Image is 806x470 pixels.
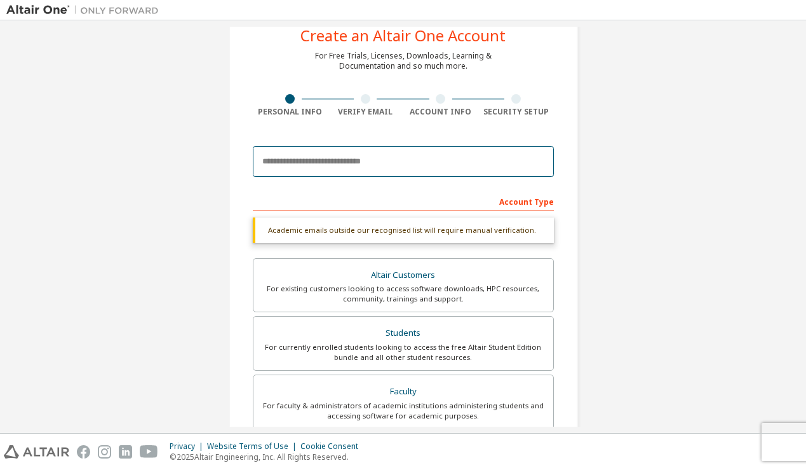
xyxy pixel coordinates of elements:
[119,445,132,459] img: linkedin.svg
[253,191,554,211] div: Account Type
[261,342,546,363] div: For currently enrolled students looking to access the free Altair Student Edition bundle and all ...
[261,284,546,304] div: For existing customers looking to access software downloads, HPC resources, community, trainings ...
[170,452,366,462] p: © 2025 Altair Engineering, Inc. All Rights Reserved.
[253,218,554,243] div: Academic emails outside our recognised list will require manual verification.
[328,107,403,117] div: Verify Email
[98,445,111,459] img: instagram.svg
[170,441,207,452] div: Privacy
[6,4,165,17] img: Altair One
[315,51,492,71] div: For Free Trials, Licenses, Downloads, Learning & Documentation and so much more.
[261,401,546,421] div: For faculty & administrators of academic institutions administering students and accessing softwa...
[140,445,158,459] img: youtube.svg
[77,445,90,459] img: facebook.svg
[261,324,546,342] div: Students
[403,107,479,117] div: Account Info
[207,441,300,452] div: Website Terms of Use
[478,107,554,117] div: Security Setup
[4,445,69,459] img: altair_logo.svg
[300,441,366,452] div: Cookie Consent
[261,383,546,401] div: Faculty
[261,266,546,284] div: Altair Customers
[300,28,506,43] div: Create an Altair One Account
[253,107,328,117] div: Personal Info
